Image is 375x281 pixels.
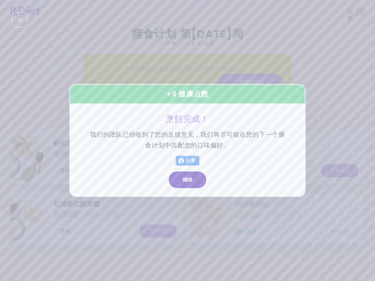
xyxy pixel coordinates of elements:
button: 继续 [169,172,206,188]
span: 分享 [184,158,197,164]
div: 关闭 [12,12,27,27]
button: 分享 [176,156,199,166]
p: 我们的团队已经收到了您的反馈意见，我们将尽可能在您的下一个膳食计划中匹配您的口味偏好。 [87,130,288,151]
div: + 9 健康点数 [69,84,306,104]
h3: 烹飪完成！ [87,113,288,124]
